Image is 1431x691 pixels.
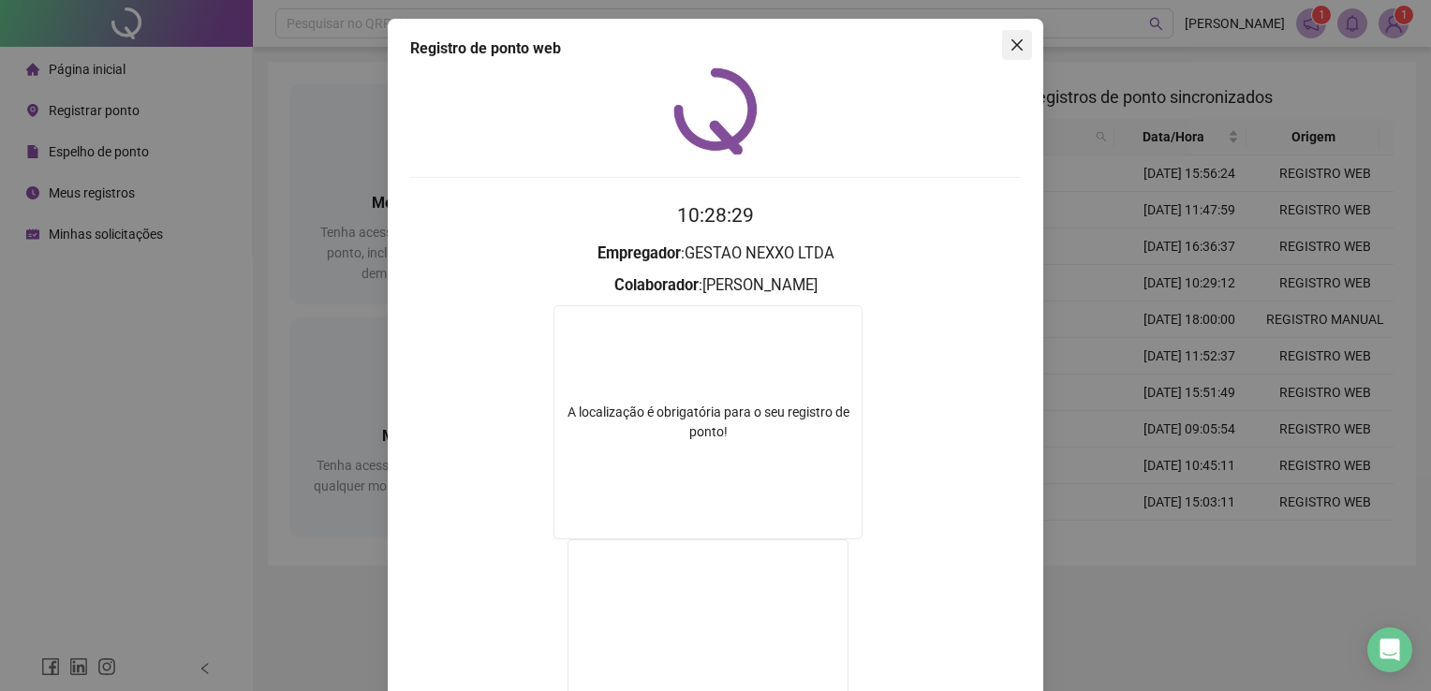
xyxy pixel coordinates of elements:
[554,403,862,442] div: A localização é obrigatória para o seu registro de ponto!
[677,204,754,227] time: 10:28:29
[1367,627,1412,672] div: Open Intercom Messenger
[614,276,699,294] strong: Colaborador
[673,67,758,154] img: QRPoint
[1010,37,1025,52] span: close
[410,37,1021,60] div: Registro de ponto web
[597,244,681,262] strong: Empregador
[410,242,1021,266] h3: : GESTAO NEXXO LTDA
[1002,30,1032,60] button: Close
[410,273,1021,298] h3: : [PERSON_NAME]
